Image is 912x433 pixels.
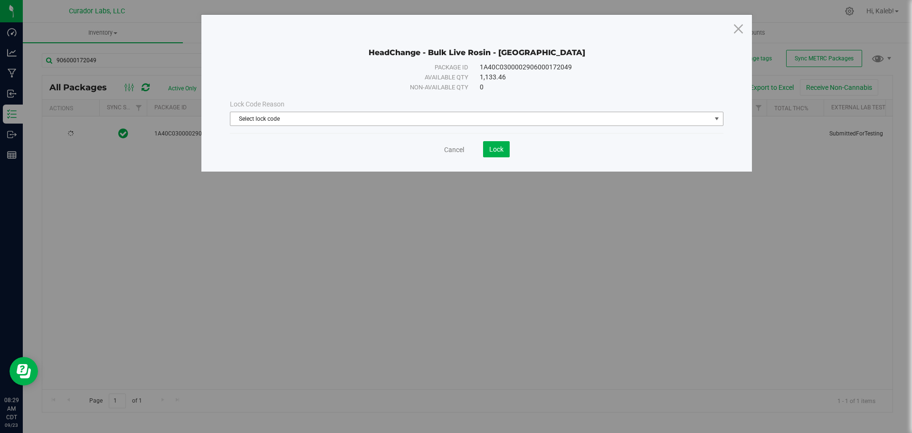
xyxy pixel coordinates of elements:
span: Lock [489,145,503,153]
div: Package ID [251,63,468,72]
div: Available qty [251,73,468,82]
a: Cancel [444,145,464,154]
div: Non-available qty [251,83,468,92]
div: 0 [480,82,702,92]
div: HeadChange - Bulk Live Rosin - Elusive [230,34,723,58]
button: Lock [483,141,510,157]
div: 1A40C0300002906000172049 [480,62,702,72]
div: 1,133.46 [480,72,702,82]
span: Select lock code [230,112,711,125]
iframe: Resource center [9,357,38,385]
span: Lock Code Reason [230,100,285,108]
span: select [711,112,723,125]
